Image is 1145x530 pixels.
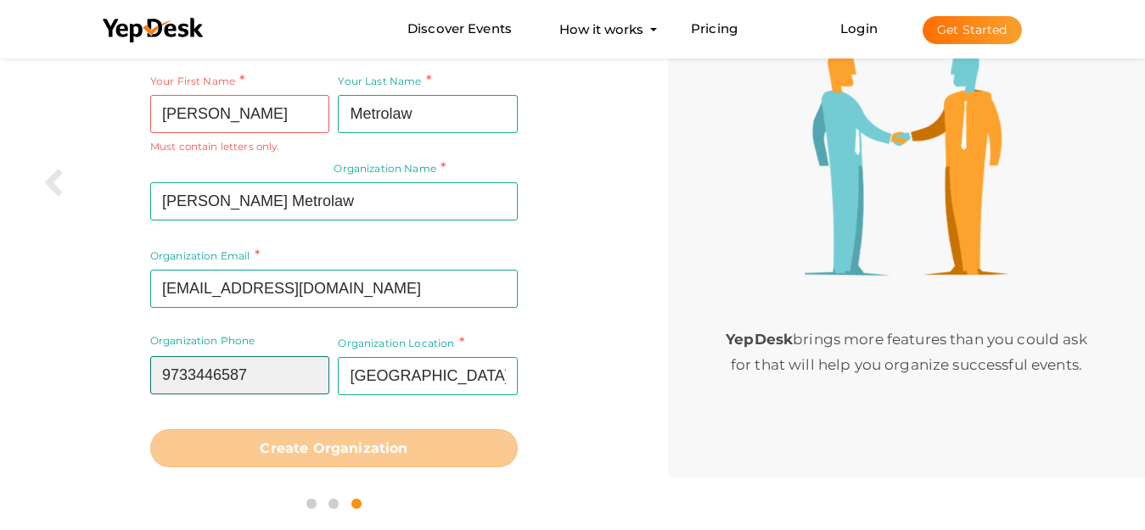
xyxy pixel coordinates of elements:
[338,95,518,133] input: Your Last Name
[150,270,518,308] input: your Organization Email
[150,333,255,348] label: Organization Phone
[726,331,793,348] b: YepDesk
[150,429,518,467] button: Create Organization
[726,331,1086,373] span: brings more features than you could ask for that will help you organize successful events.
[150,139,330,153] small: Must contain letters only.
[150,356,330,394] input: Organization Phone
[260,440,407,456] b: Create Organization
[407,14,512,45] a: Discover Events
[338,357,518,395] input: Organization Location
[338,71,430,91] label: Your Last Name
[150,71,244,91] label: Your First Name
[338,333,463,353] label: Organization Location
[691,14,738,45] a: Pricing
[150,182,518,220] input: Your Organization Name
[334,159,446,178] label: Organization Name
[554,14,648,45] button: How it works
[840,20,878,36] a: Login
[150,95,330,133] input: Your First Name
[150,246,260,265] label: Organization Email
[805,47,1008,276] img: step3-illustration.png
[923,16,1022,44] button: Get Started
